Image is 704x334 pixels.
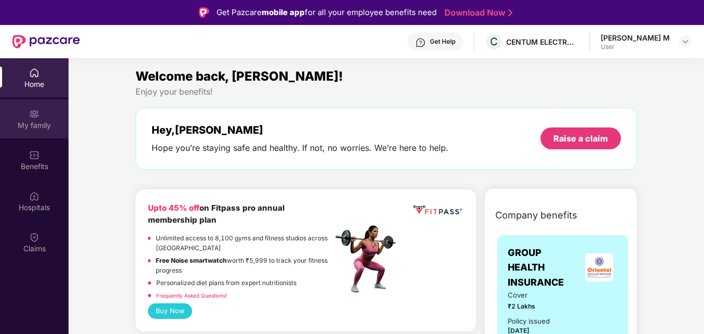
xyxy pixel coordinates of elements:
[29,68,39,78] img: svg+xml;base64,PHN2ZyBpZD0iSG9tZSIgeG1sbnM9Imh0dHA6Ly93d3cudzMub3JnLzIwMDAvc3ZnIiB3aWR0aD0iMjAiIG...
[681,37,689,46] img: svg+xml;base64,PHN2ZyBpZD0iRHJvcGRvd24tMzJ4MzIiIHhtbG5zPSJodHRwOi8vd3d3LnczLm9yZy8yMDAwL3N2ZyIgd2...
[444,7,509,18] a: Download Now
[148,303,192,319] button: Buy Now
[415,37,426,48] img: svg+xml;base64,PHN2ZyBpZD0iSGVscC0zMngzMiIgeG1sbnM9Imh0dHA6Ly93d3cudzMub3JnLzIwMDAvc3ZnIiB3aWR0aD...
[490,35,498,48] span: C
[585,253,613,281] img: insurerLogo
[156,234,332,253] p: Unlimited access to 8,100 gyms and fitness studios across [GEOGRAPHIC_DATA]
[156,278,296,288] p: Personalized diet plans from expert nutritionists
[136,86,637,97] div: Enjoy your benefits!
[152,143,449,153] div: Hope you’re staying safe and healthy. If not, no worries. We’re here to help.
[508,290,556,301] span: Cover
[506,37,579,47] div: CENTUM ELECTRONICS LIMITED
[148,203,285,225] b: on Fitpass pro annual membership plan
[262,7,305,17] strong: mobile app
[29,232,39,242] img: svg+xml;base64,PHN2ZyBpZD0iQ2xhaW0iIHhtbG5zPSJodHRwOi8vd3d3LnczLm9yZy8yMDAwL3N2ZyIgd2lkdGg9IjIwIi...
[601,33,670,43] div: [PERSON_NAME] M
[156,292,227,299] a: Frequently Asked Questions!
[508,246,581,290] span: GROUP HEALTH INSURANCE
[29,150,39,160] img: svg+xml;base64,PHN2ZyBpZD0iQmVuZWZpdHMiIHhtbG5zPSJodHRwOi8vd3d3LnczLm9yZy8yMDAwL3N2ZyIgd2lkdGg9Ij...
[136,69,343,84] span: Welcome back, [PERSON_NAME]!
[148,203,199,213] b: Upto 45% off
[508,316,550,327] div: Policy issued
[332,223,405,296] img: fpp.png
[29,191,39,201] img: svg+xml;base64,PHN2ZyBpZD0iSG9zcGl0YWxzIiB4bWxucz0iaHR0cDovL3d3dy53My5vcmcvMjAwMC9zdmciIHdpZHRoPS...
[601,43,670,51] div: User
[508,7,512,18] img: Stroke
[430,37,455,46] div: Get Help
[216,6,437,19] div: Get Pazcare for all your employee benefits need
[553,133,608,144] div: Raise a claim
[156,256,332,276] p: worth ₹5,999 to track your fitness progress
[508,302,556,312] span: ₹2 Lakhs
[29,109,39,119] img: svg+xml;base64,PHN2ZyB3aWR0aD0iMjAiIGhlaWdodD0iMjAiIHZpZXdCb3g9IjAgMCAyMCAyMCIgZmlsbD0ibm9uZSIgeG...
[12,35,80,48] img: New Pazcare Logo
[199,7,209,18] img: Logo
[411,202,464,219] img: fppp.png
[495,208,577,223] span: Company benefits
[152,124,449,136] div: Hey, [PERSON_NAME]
[156,256,227,264] strong: Free Noise smartwatch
